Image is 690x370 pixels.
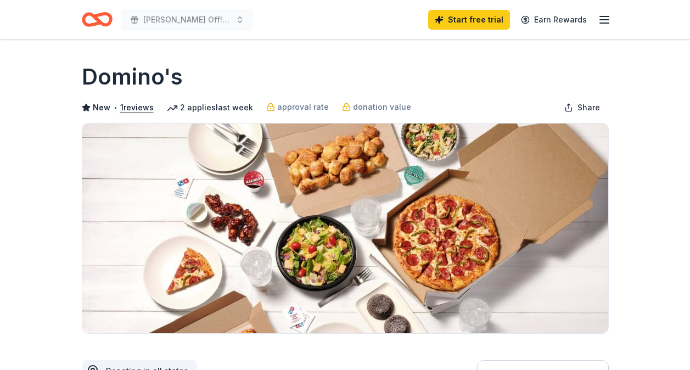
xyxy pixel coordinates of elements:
[113,103,117,112] span: •
[82,61,183,92] h1: Domino's
[277,100,329,114] span: approval rate
[266,100,329,114] a: approval rate
[577,101,600,114] span: Share
[121,9,253,31] button: [PERSON_NAME] Off! Golf Outing to Fight [MEDICAL_DATA]
[93,101,110,114] span: New
[82,124,608,333] img: Image for Domino's
[428,10,510,30] a: Start free trial
[353,100,411,114] span: donation value
[514,10,593,30] a: Earn Rewards
[167,101,253,114] div: 2 applies last week
[120,101,154,114] button: 1reviews
[143,13,231,26] span: [PERSON_NAME] Off! Golf Outing to Fight [MEDICAL_DATA]
[342,100,411,114] a: donation value
[556,97,609,119] button: Share
[82,7,113,32] a: Home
